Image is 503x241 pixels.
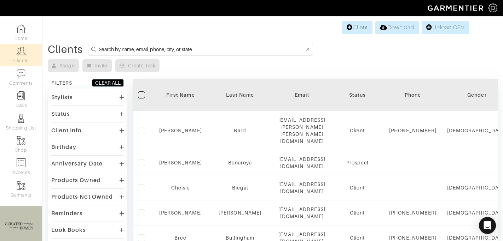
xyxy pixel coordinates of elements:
div: Products Owned [51,177,101,184]
img: gear-icon-white-bd11855cb880d31180b6d7d6211b90ccbf57a29d726f0c71d8c61bd08dd39cc2.png [488,4,497,12]
a: Client [342,21,372,34]
div: Email [278,91,326,98]
div: Last Name [213,91,268,98]
button: CLEAR ALL [92,79,124,87]
a: Bullingham [226,235,254,241]
div: Products Not Owned [51,193,113,200]
th: Toggle SortBy [331,79,384,111]
div: [EMAIL_ADDRESS][DOMAIN_NAME] [278,156,326,170]
a: Upload CSV [422,21,469,34]
div: Status [51,110,70,118]
div: Clients [48,46,83,53]
div: Status [336,91,378,98]
th: Toggle SortBy [154,79,207,111]
div: Client [336,209,378,216]
a: Bard [234,128,246,133]
div: [EMAIL_ADDRESS][DOMAIN_NAME] [278,206,326,220]
div: Open Intercom Messenger [479,217,496,234]
div: Client [336,184,378,191]
a: [PERSON_NAME] [219,210,261,216]
a: Chelsie [171,185,190,191]
div: Phone [389,91,436,98]
div: Client [336,127,378,134]
img: garments-icon-b7da505a4dc4fd61783c78ac3ca0ef83fa9d6f193b1c9dc38574b1d14d53ca28.png [17,181,25,190]
img: garments-icon-b7da505a4dc4fd61783c78ac3ca0ef83fa9d6f193b1c9dc38574b1d14d53ca28.png [17,136,25,145]
div: [EMAIL_ADDRESS][DOMAIN_NAME] [278,181,326,195]
a: [PERSON_NAME] [159,160,202,165]
div: [PHONE_NUMBER] [389,209,436,216]
a: [PERSON_NAME] [159,210,202,216]
div: Look Books [51,227,86,234]
a: Biegal [232,185,248,191]
img: dashboard-icon-dbcd8f5a0b271acd01030246c82b418ddd0df26cd7fceb0bd07c9910d44c42f6.png [17,24,25,33]
div: [PHONE_NUMBER] [389,127,436,134]
div: First Name [159,91,202,98]
div: FILTERS [51,79,72,86]
a: [PERSON_NAME] [159,128,202,133]
div: Reminders [51,210,83,217]
div: CLEAR ALL [95,79,121,86]
img: garmentier-logo-header-white-b43fb05a5012e4ada735d5af1a66efaba907eab6374d6393d1fbf88cb4ef424d.png [424,2,488,14]
div: Anniversary Date [51,160,103,167]
img: clients-icon-6bae9207a08558b7cb47a8932f037763ab4055f8c8b6bfacd5dc20c3e0201464.png [17,47,25,55]
img: stylists-icon-eb353228a002819b7ec25b43dbf5f0378dd9e0616d9560372ff212230b889e62.png [17,114,25,123]
img: orders-icon-0abe47150d42831381b5fb84f609e132dff9fe21cb692f30cb5eec754e2cba89.png [17,158,25,167]
div: Birthday [51,144,76,151]
a: Benaroya [228,160,252,165]
img: comment-icon-a0a6a9ef722e966f86d9cbdc48e553b5cf19dbc54f86b18d962a5391bc8f6eb6.png [17,69,25,78]
div: Stylists [51,94,73,101]
th: Toggle SortBy [207,79,273,111]
div: Prospect [336,159,378,166]
img: reminder-icon-8004d30b9f0a5d33ae49ab947aed9ed385cf756f9e5892f1edd6e32f2345188e.png [17,91,25,100]
div: Client Info [51,127,82,134]
a: Download [375,21,419,34]
input: Search by name, email, phone, city, or state [99,45,305,54]
a: Bree [174,235,186,241]
div: [EMAIL_ADDRESS][PERSON_NAME][PERSON_NAME][DOMAIN_NAME] [278,116,326,145]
